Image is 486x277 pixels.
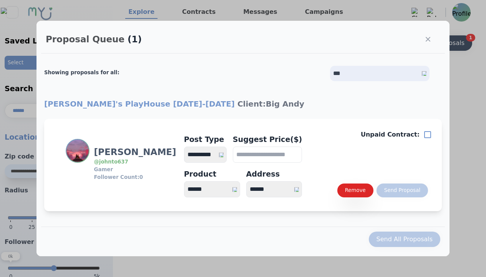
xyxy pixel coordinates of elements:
[237,99,304,108] span: Client: Big Andy
[345,187,366,194] div: Remove
[94,159,128,165] a: @johnto637
[384,187,420,194] div: Send Proposal
[369,232,441,247] button: Send All Proposals
[337,184,373,197] button: Remove
[110,69,119,77] div: all :
[233,134,302,145] h4: Suggest Price($)
[377,184,428,197] button: Send Proposal
[46,34,124,44] h2: Proposal Queue
[66,140,89,162] img: Profile
[361,130,420,139] p: Unpaid Contract:
[184,134,227,145] h4: Post Type
[44,98,442,110] h2: [PERSON_NAME]'s PlayHouse [DATE] - [DATE]
[44,64,119,81] h2: Showing proposals for
[128,34,142,44] span: (1)
[246,169,302,180] div: Address
[94,146,176,158] h3: [PERSON_NAME]
[184,169,240,180] div: Product
[377,235,433,244] div: Send All Proposals
[94,174,176,181] h3: Follower Count: 0
[94,166,176,174] h3: Gamer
